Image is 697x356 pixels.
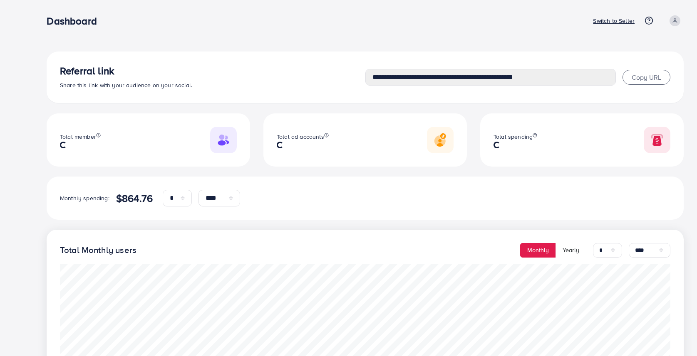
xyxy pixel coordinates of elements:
img: Responsive image [644,127,670,153]
span: Share this link with your audience on your social. [60,81,192,89]
p: Monthly spending: [60,193,109,203]
img: Responsive image [210,127,237,153]
img: Responsive image [427,127,454,153]
span: Copy URL [632,73,661,82]
span: Total spending [494,133,533,141]
h3: Referral link [60,65,365,77]
button: Monthly [520,243,556,258]
button: Copy URL [623,70,670,85]
h4: Total Monthly users [60,245,136,255]
span: Total ad accounts [277,133,324,141]
h3: Dashboard [47,15,103,27]
p: Switch to Seller [593,16,635,26]
h4: $864.76 [116,192,153,204]
span: Total member [60,133,96,141]
button: Yearly [556,243,586,258]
